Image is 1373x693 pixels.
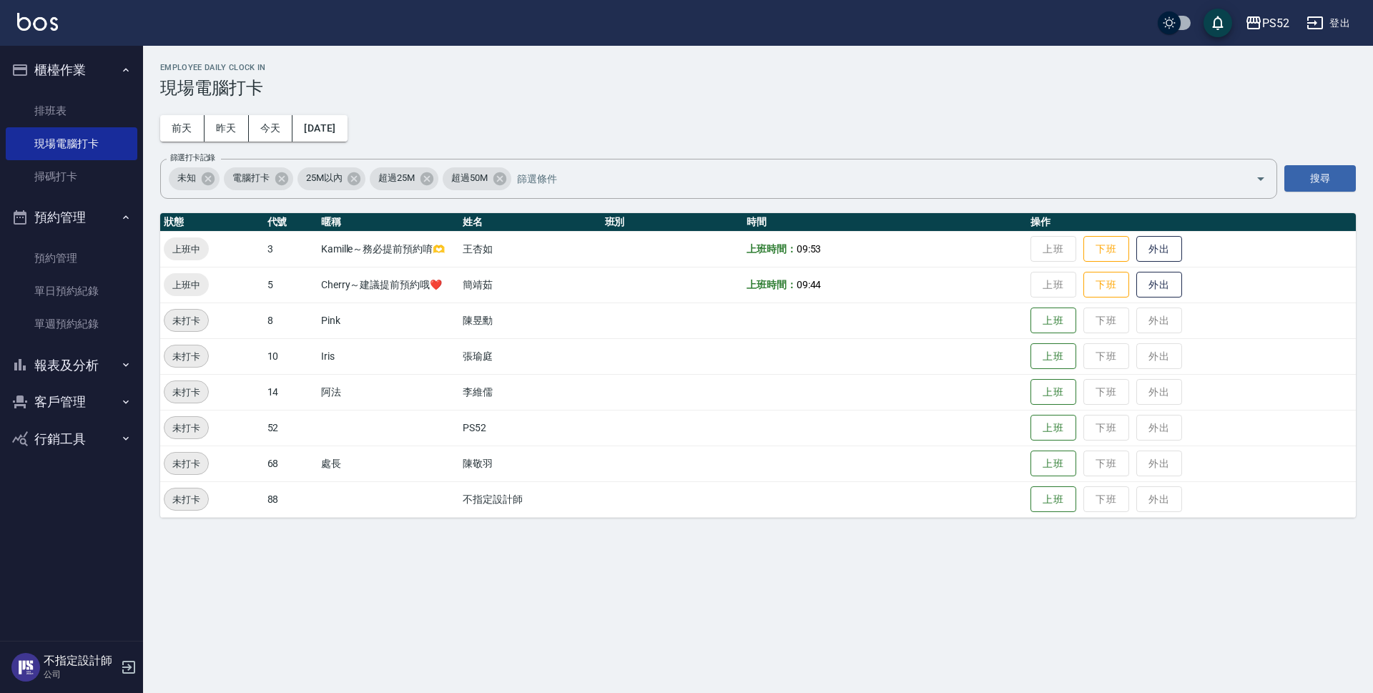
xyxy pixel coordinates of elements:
th: 操作 [1027,213,1356,232]
button: 上班 [1030,486,1076,513]
button: [DATE] [292,115,347,142]
td: 陳昱勳 [459,303,601,338]
button: 登出 [1301,10,1356,36]
span: 未知 [169,171,205,185]
span: 超過25M [370,171,423,185]
th: 暱稱 [318,213,459,232]
span: 電腦打卡 [224,171,278,185]
span: 未打卡 [164,456,208,471]
div: 未知 [169,167,220,190]
button: Open [1249,167,1272,190]
span: 未打卡 [164,313,208,328]
h3: 現場電腦打卡 [160,78,1356,98]
button: 預約管理 [6,199,137,236]
td: 陳敬羽 [459,446,601,481]
a: 排班表 [6,94,137,127]
button: 上班 [1030,308,1076,334]
div: 25M以內 [297,167,366,190]
span: 未打卡 [164,385,208,400]
td: 8 [264,303,318,338]
td: Iris [318,338,459,374]
td: Kamille～務必提前預約唷🫶 [318,231,459,267]
td: 88 [264,481,318,517]
span: 未打卡 [164,492,208,507]
td: 李維儒 [459,374,601,410]
div: PS52 [1262,14,1289,32]
p: 公司 [44,668,117,681]
h5: 不指定設計師 [44,654,117,668]
div: 超過25M [370,167,438,190]
td: 10 [264,338,318,374]
th: 班別 [601,213,743,232]
a: 現場電腦打卡 [6,127,137,160]
td: 不指定設計師 [459,481,601,517]
span: 未打卡 [164,349,208,364]
b: 上班時間： [747,243,797,255]
b: 上班時間： [747,279,797,290]
div: 超過50M [443,167,511,190]
span: 上班中 [164,277,209,293]
button: 今天 [249,115,293,142]
button: 上班 [1030,343,1076,370]
td: 52 [264,410,318,446]
td: 5 [264,267,318,303]
a: 單週預約紀錄 [6,308,137,340]
button: 客戶管理 [6,383,137,421]
th: 代號 [264,213,318,232]
button: 上班 [1030,415,1076,441]
td: Pink [318,303,459,338]
div: 電腦打卡 [224,167,293,190]
button: 櫃檯作業 [6,51,137,89]
span: 09:44 [797,279,822,290]
span: 未打卡 [164,421,208,436]
button: 搜尋 [1284,165,1356,192]
td: Cherry～建議提前預約哦❤️ [318,267,459,303]
td: 阿法 [318,374,459,410]
button: 昨天 [205,115,249,142]
span: 上班中 [164,242,209,257]
span: 超過50M [443,171,496,185]
span: 09:53 [797,243,822,255]
button: 下班 [1083,272,1129,298]
td: 處長 [318,446,459,481]
td: 王杏如 [459,231,601,267]
td: PS52 [459,410,601,446]
button: 外出 [1136,272,1182,298]
a: 單日預約紀錄 [6,275,137,308]
button: 行銷工具 [6,421,137,458]
h2: Employee Daily Clock In [160,63,1356,72]
button: save [1204,9,1232,37]
td: 張瑜庭 [459,338,601,374]
button: 前天 [160,115,205,142]
img: Logo [17,13,58,31]
th: 狀態 [160,213,264,232]
td: 14 [264,374,318,410]
a: 掃碼打卡 [6,160,137,193]
button: 外出 [1136,236,1182,262]
button: 報表及分析 [6,347,137,384]
td: 簡靖茹 [459,267,601,303]
img: Person [11,653,40,682]
th: 姓名 [459,213,601,232]
a: 預約管理 [6,242,137,275]
button: PS52 [1239,9,1295,38]
label: 篩選打卡記錄 [170,152,215,163]
button: 下班 [1083,236,1129,262]
td: 3 [264,231,318,267]
button: 上班 [1030,451,1076,477]
input: 篩選條件 [513,166,1231,191]
span: 25M以內 [297,171,351,185]
button: 上班 [1030,379,1076,406]
th: 時間 [743,213,1027,232]
td: 68 [264,446,318,481]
